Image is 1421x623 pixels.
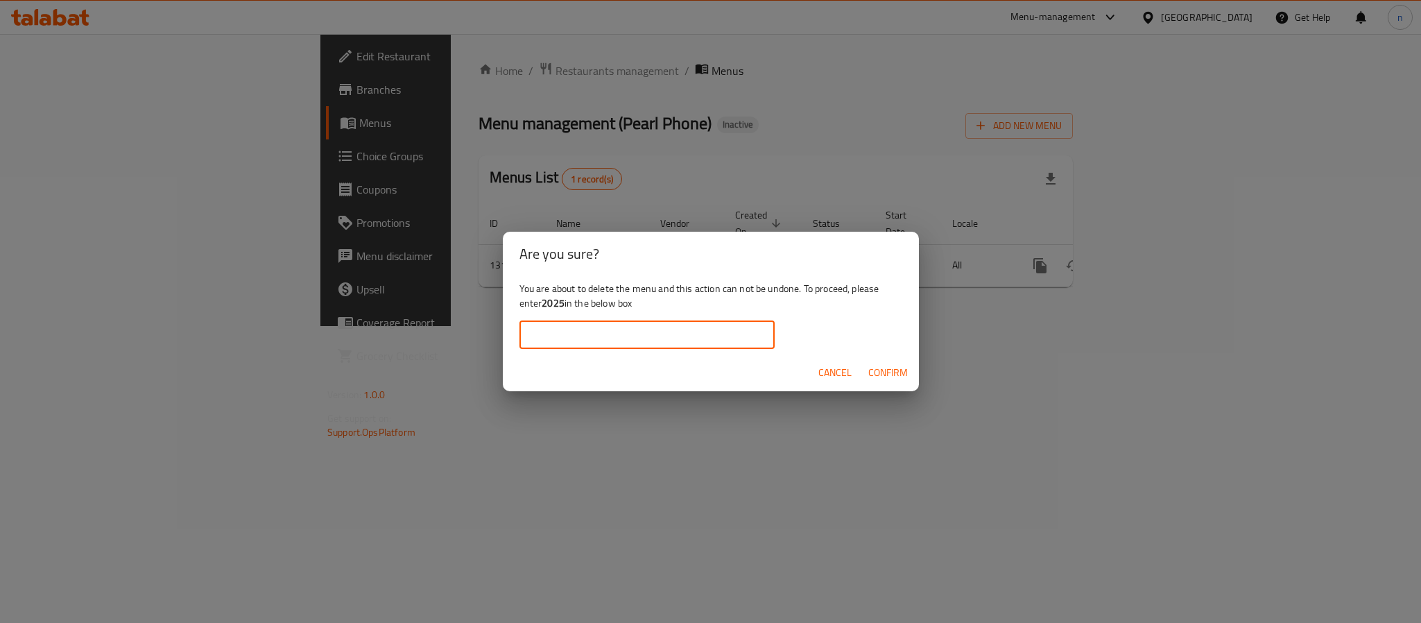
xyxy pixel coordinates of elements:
[503,276,919,354] div: You are about to delete the menu and this action can not be undone. To proceed, please enter in t...
[818,364,852,382] span: Cancel
[519,243,902,265] h2: Are you sure?
[863,360,913,386] button: Confirm
[542,294,565,312] b: 2025
[813,360,857,386] button: Cancel
[868,364,908,382] span: Confirm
